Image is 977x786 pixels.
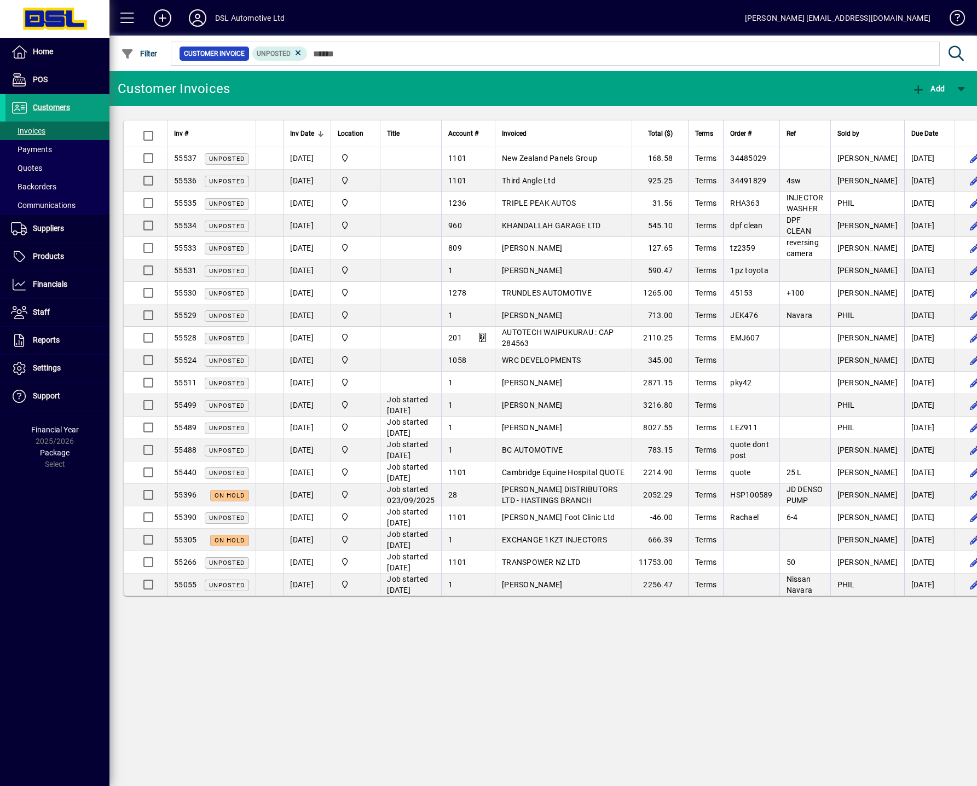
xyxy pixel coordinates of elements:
[837,221,898,230] span: [PERSON_NAME]
[387,440,428,460] span: Job started [DATE]
[648,128,673,140] span: Total ($)
[632,259,688,282] td: 590.47
[338,534,373,546] span: Central
[215,537,245,544] span: On hold
[632,461,688,484] td: 2214.90
[174,513,196,522] span: 55390
[904,327,955,349] td: [DATE]
[695,356,716,365] span: Terms
[174,356,196,365] span: 55524
[904,529,955,551] td: [DATE]
[33,47,53,56] span: Home
[33,103,70,112] span: Customers
[387,463,428,482] span: Job started [DATE]
[33,75,48,84] span: POS
[695,311,716,320] span: Terms
[290,128,314,140] span: Inv Date
[787,128,824,140] div: Ref
[448,468,466,477] span: 1101
[730,288,753,297] span: 45153
[904,259,955,282] td: [DATE]
[502,288,592,297] span: TRUNDLES AUTOMOTIVE
[5,243,109,270] a: Products
[695,490,716,499] span: Terms
[837,333,898,342] span: [PERSON_NAME]
[904,417,955,439] td: [DATE]
[904,215,955,237] td: [DATE]
[632,372,688,394] td: 2871.15
[5,327,109,354] a: Reports
[730,244,755,252] span: tz2359
[632,215,688,237] td: 545.10
[502,244,562,252] span: [PERSON_NAME]
[837,288,898,297] span: [PERSON_NAME]
[448,154,466,163] span: 1101
[837,401,855,409] span: PHIL
[695,468,716,477] span: Terms
[283,484,331,506] td: [DATE]
[787,311,813,320] span: Navara
[904,147,955,170] td: [DATE]
[283,394,331,417] td: [DATE]
[33,336,60,344] span: Reports
[33,363,61,372] span: Settings
[448,128,478,140] span: Account #
[5,122,109,140] a: Invoices
[904,192,955,215] td: [DATE]
[911,128,948,140] div: Due Date
[632,417,688,439] td: 8027.55
[448,199,466,207] span: 1236
[174,266,196,275] span: 55531
[502,446,563,454] span: BC AUTOMOTIVE
[837,446,898,454] span: [PERSON_NAME]
[283,551,331,574] td: [DATE]
[387,128,400,140] span: Title
[174,221,196,230] span: 55534
[387,128,435,140] div: Title
[283,506,331,529] td: [DATE]
[5,299,109,326] a: Staff
[174,468,196,477] span: 55440
[448,128,488,140] div: Account #
[184,48,245,59] span: Customer Invoice
[730,221,762,230] span: dpf clean
[502,221,600,230] span: KHANDALLAH GARAGE LTD
[283,372,331,394] td: [DATE]
[387,418,428,437] span: Job started [DATE]
[338,466,373,478] span: Central
[695,221,716,230] span: Terms
[695,154,716,163] span: Terms
[283,170,331,192] td: [DATE]
[632,304,688,327] td: 713.00
[338,444,373,456] span: Central
[252,47,308,61] mat-chip: Customer Invoice Status: Unposted
[837,513,898,522] span: [PERSON_NAME]
[502,128,625,140] div: Invoiced
[502,176,556,185] span: Third Angle Ltd
[911,128,938,140] span: Due Date
[448,490,458,499] span: 28
[837,535,898,544] span: [PERSON_NAME]
[632,484,688,506] td: 2052.29
[257,50,291,57] span: Unposted
[695,199,716,207] span: Terms
[215,9,285,27] div: DSL Automotive Ltd
[730,440,769,460] span: quote dont post
[5,196,109,215] a: Communications
[11,201,76,210] span: Communications
[338,421,373,434] span: Central
[448,333,462,342] span: 201
[837,311,855,320] span: PHIL
[632,192,688,215] td: 31.56
[695,266,716,275] span: Terms
[632,237,688,259] td: 127.65
[837,490,898,499] span: [PERSON_NAME]
[283,349,331,372] td: [DATE]
[338,287,373,299] span: Central
[5,215,109,242] a: Suppliers
[174,176,196,185] span: 55536
[209,380,245,387] span: Unposted
[941,2,963,38] a: Knowledge Base
[209,290,245,297] span: Unposted
[837,176,898,185] span: [PERSON_NAME]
